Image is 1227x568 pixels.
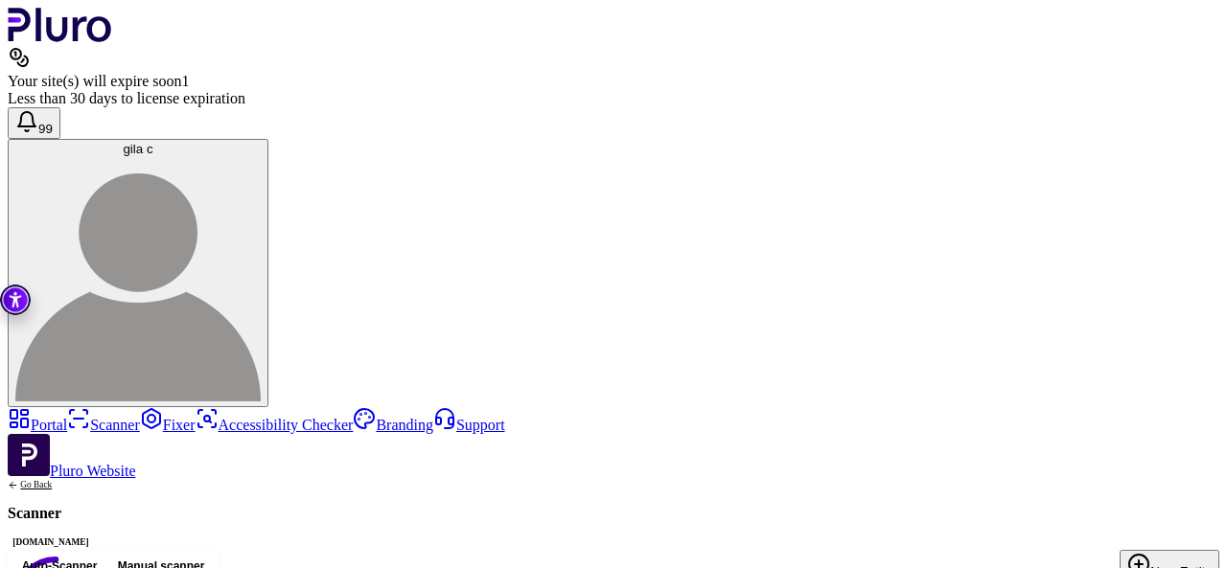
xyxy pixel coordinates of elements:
h1: Scanner [8,506,94,521]
a: Logo [8,29,112,45]
a: Back to previous screen [8,480,94,490]
a: Fixer [140,417,196,433]
a: Scanner [67,417,140,433]
div: Less than 30 days to license expiration [8,90,1219,107]
aside: Sidebar menu [8,407,1219,480]
a: Support [433,417,505,433]
span: gila c [123,142,152,156]
span: 1 [181,73,189,89]
a: Branding [353,417,433,433]
span: 99 [38,122,53,136]
img: gila c [15,156,261,401]
button: gila cgila c [8,139,268,407]
div: Your site(s) will expire soon [8,73,1219,90]
button: Open notifications, you have 125 new notifications [8,107,60,139]
div: [DOMAIN_NAME] [8,536,94,551]
a: Accessibility Checker [196,417,354,433]
a: Portal [8,417,67,433]
a: Open Pluro Website [8,463,136,479]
